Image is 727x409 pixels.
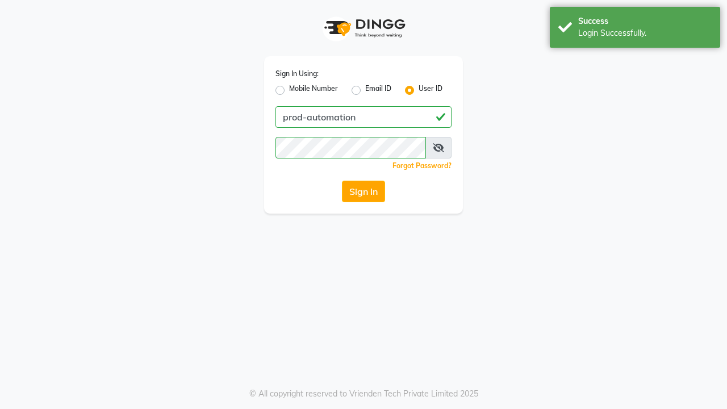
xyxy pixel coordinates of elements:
[419,84,442,97] label: User ID
[289,84,338,97] label: Mobile Number
[365,84,391,97] label: Email ID
[275,106,452,128] input: Username
[318,11,409,45] img: logo1.svg
[578,15,712,27] div: Success
[578,27,712,39] div: Login Successfully.
[275,137,426,158] input: Username
[392,161,452,170] a: Forgot Password?
[275,69,319,79] label: Sign In Using:
[342,181,385,202] button: Sign In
